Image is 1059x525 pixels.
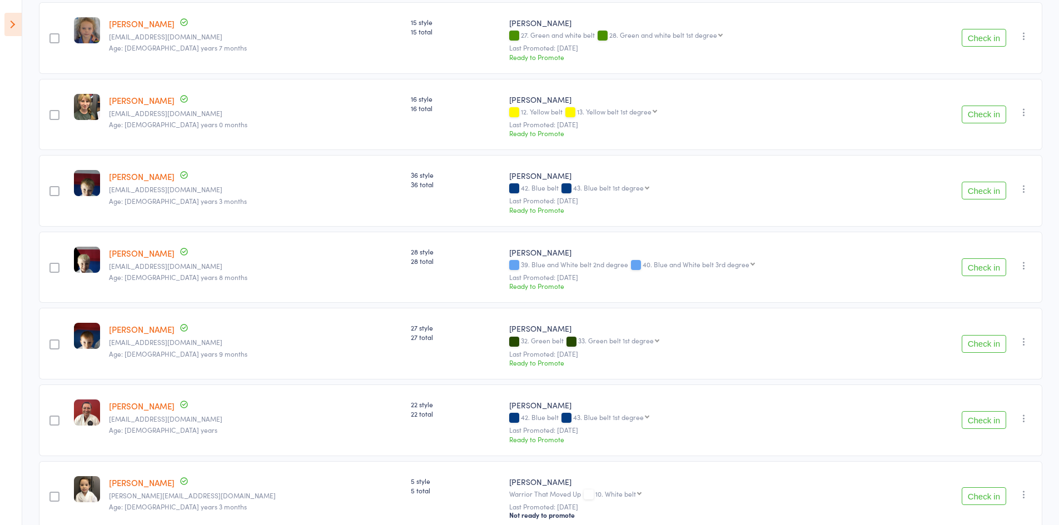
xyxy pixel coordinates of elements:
span: Age: [DEMOGRAPHIC_DATA] years [109,425,217,434]
button: Check in [962,411,1006,429]
img: image1525242360.png [74,17,100,43]
span: Age: [DEMOGRAPHIC_DATA] years 0 months [109,119,247,129]
div: [PERSON_NAME] [509,476,903,487]
div: 28. Green and white belt 1st degree [609,31,717,38]
div: 40. Blue and White belt 3rd degree [643,261,749,268]
span: 5 total [411,486,500,495]
div: [PERSON_NAME] [509,170,903,181]
span: 5 style [411,476,500,486]
small: eahall83@gmail.com [109,338,402,346]
div: 42. Blue belt [509,184,903,193]
div: 12. Yellow belt [509,108,903,117]
div: 33. Green belt 1st degree [578,337,654,344]
span: 16 style [411,94,500,103]
small: Last Promoted: [DATE] [509,273,903,281]
span: Age: [DEMOGRAPHIC_DATA] years 9 months [109,349,247,358]
small: sherrygill@internode.on.net [109,109,402,117]
img: image1700806138.png [74,476,100,502]
span: 36 total [411,179,500,189]
div: [PERSON_NAME] [509,17,903,28]
div: Warrior That Moved Up [509,490,903,499]
div: 42. Blue belt [509,413,903,423]
a: [PERSON_NAME] [109,400,175,412]
small: eahall83@gmail.com [109,415,402,423]
div: 43. Blue belt 1st degree [573,184,644,191]
span: 22 style [411,399,500,409]
div: 10. White belt [595,490,636,497]
button: Check in [962,335,1006,353]
small: ana.kerwald@gmail.com [109,492,402,499]
div: 27. Green and white belt [509,31,903,41]
div: Ready to Promote [509,52,903,62]
div: Ready to Promote [509,358,903,367]
button: Check in [962,29,1006,47]
div: Not ready to promote [509,511,903,519]
button: Check in [962,182,1006,199]
a: [PERSON_NAME] [109,94,175,106]
small: angcugola@gmail.com [109,33,402,41]
button: Check in [962,258,1006,276]
a: [PERSON_NAME] [109,247,175,259]
a: [PERSON_NAME] [109,477,175,488]
small: Last Promoted: [DATE] [509,121,903,128]
span: Age: [DEMOGRAPHIC_DATA] years 3 months [109,196,247,206]
span: Age: [DEMOGRAPHIC_DATA] years 8 months [109,272,247,282]
button: Check in [962,106,1006,123]
span: 28 style [411,247,500,256]
small: Last Promoted: [DATE] [509,197,903,204]
span: Age: [DEMOGRAPHIC_DATA] years 7 months [109,43,247,52]
div: 43. Blue belt 1st degree [573,413,644,421]
a: [PERSON_NAME] [109,18,175,29]
div: [PERSON_NAME] [509,323,903,334]
img: image1526446049.png [74,323,100,349]
div: 32. Green belt [509,337,903,346]
div: Ready to Promote [509,434,903,444]
img: image1526446115.png [74,247,100,273]
div: Ready to Promote [509,128,903,138]
span: Age: [DEMOGRAPHIC_DATA] years 3 months [109,502,247,511]
span: 36 style [411,170,500,179]
span: 16 total [411,103,500,113]
small: eahall83@gmail.com [109,262,402,270]
img: image1730877009.png [74,94,100,120]
span: 27 style [411,323,500,332]
small: Last Promoted: [DATE] [509,503,903,511]
span: 22 total [411,409,500,418]
div: Ready to Promote [509,281,903,291]
small: Last Promoted: [DATE] [509,350,903,358]
span: 15 style [411,17,500,27]
button: Check in [962,487,1006,505]
div: [PERSON_NAME] [509,399,903,411]
div: [PERSON_NAME] [509,247,903,258]
a: [PERSON_NAME] [109,171,175,182]
div: 39. Blue and White belt 2nd degree [509,261,903,270]
small: Last Promoted: [DATE] [509,44,903,52]
img: image1635836475.png [74,399,100,426]
span: 27 total [411,332,500,342]
img: image1526446082.png [74,170,100,196]
div: 13. Yellow belt 1st degree [577,108,652,115]
span: 15 total [411,27,500,36]
div: [PERSON_NAME] [509,94,903,105]
a: [PERSON_NAME] [109,323,175,335]
small: Last Promoted: [DATE] [509,426,903,434]
div: Ready to Promote [509,205,903,214]
small: Eahall83@gmail.com [109,186,402,193]
span: 28 total [411,256,500,266]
